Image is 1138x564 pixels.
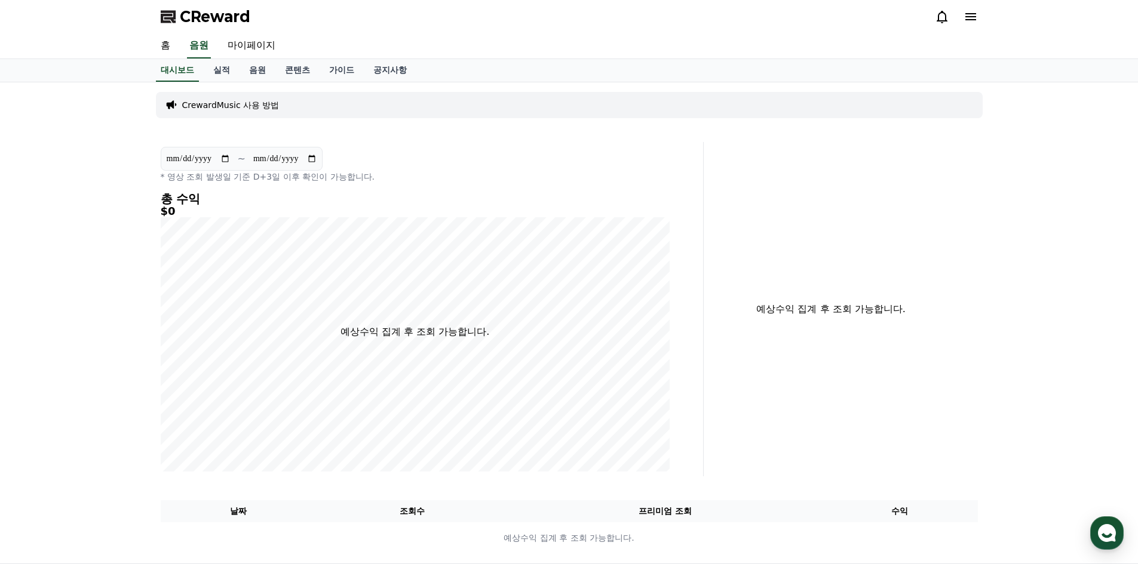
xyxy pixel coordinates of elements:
[151,33,180,58] a: 홈
[156,59,199,82] a: 대시보드
[187,33,211,58] a: 음원
[182,99,280,111] a: CrewardMusic 사용 방법
[316,500,508,522] th: 조회수
[341,325,489,339] p: 예상수익 집계 후 조회 가능합니다.
[240,59,275,82] a: 음원
[218,33,285,58] a: 마이페이지
[79,378,154,408] a: 대화
[713,302,949,316] p: 예상수익 집계 후 조회 가능합니다.
[822,500,978,522] th: 수익
[109,397,124,406] span: 대화
[508,500,822,522] th: 프리미엄 조회
[364,59,416,82] a: 공지사항
[320,59,364,82] a: 가이드
[161,532,977,544] p: 예상수익 집계 후 조회 가능합니다.
[275,59,320,82] a: 콘텐츠
[185,396,199,406] span: 설정
[180,7,250,26] span: CReward
[161,205,670,217] h5: $0
[204,59,240,82] a: 실적
[161,7,250,26] a: CReward
[154,378,229,408] a: 설정
[4,378,79,408] a: 홈
[161,500,317,522] th: 날짜
[161,171,670,183] p: * 영상 조회 발생일 기준 D+3일 이후 확인이 가능합니다.
[238,152,246,166] p: ~
[38,396,45,406] span: 홈
[161,192,670,205] h4: 총 수익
